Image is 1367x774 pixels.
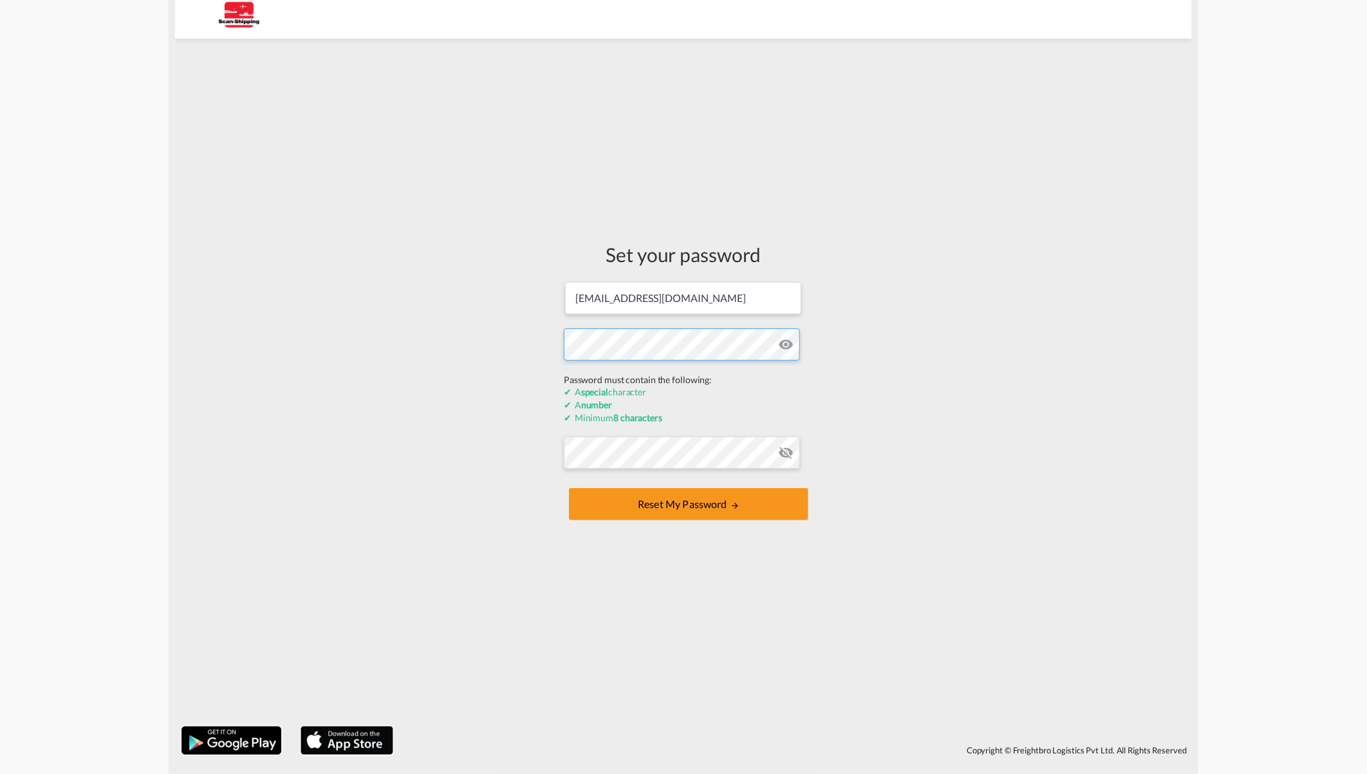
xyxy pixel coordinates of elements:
div: Password must contain the following: [564,373,803,386]
div: Copyright © Freightbro Logistics Pvt Ltd. All Rights Reserved [400,739,1192,761]
div: A [564,399,803,411]
b: 8 characters [613,412,662,423]
b: number [581,399,612,410]
md-icon: icon-eye-off [778,337,794,352]
div: Minimum [564,411,803,424]
button: UPDATE MY PASSWORD [569,488,808,520]
div: Set your password [564,241,803,268]
div: A character [564,386,803,399]
b: special [581,386,608,397]
img: apple.png [299,725,395,756]
input: Email address [565,282,801,314]
md-icon: icon-eye-off [778,445,794,460]
img: google.png [180,725,283,756]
